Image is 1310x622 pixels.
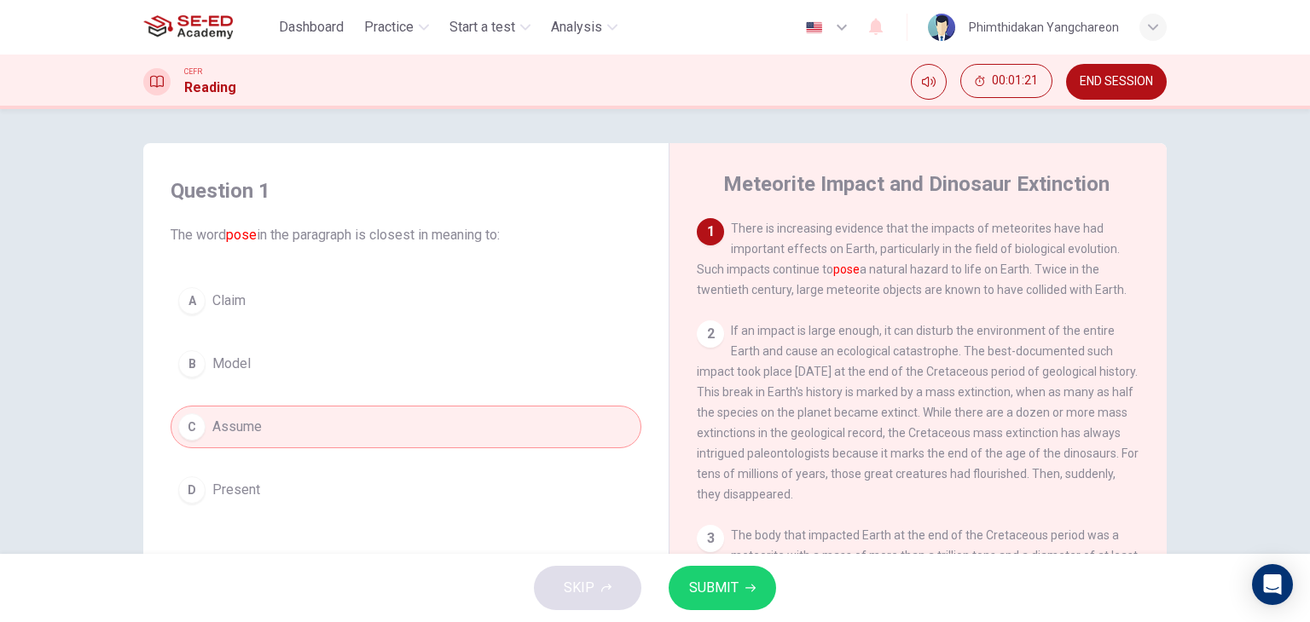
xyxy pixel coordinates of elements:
span: CEFR [184,66,202,78]
font: pose [226,227,257,243]
h4: Meteorite Impact and Dinosaur Extinction [723,170,1110,198]
h4: Question 1 [171,177,641,204]
span: Dashboard [279,17,344,37]
span: There is increasing evidence that the impacts of meteorites have had important effects on Earth, ... [697,222,1127,297]
button: CAssume [171,406,641,448]
font: pose [833,262,860,276]
div: Open Intercom Messenger [1252,564,1293,605]
div: C [178,413,206,441]
button: Analysis [544,12,624,43]
img: Profile picture [928,14,955,41]
span: END SESSION [1080,75,1153,89]
button: BModel [171,343,641,385]
span: Present [212,480,260,500]
div: 2 [697,320,724,348]
button: END SESSION [1066,64,1167,100]
button: Practice [357,12,436,43]
button: Start a test [443,12,537,43]
div: Mute [911,64,947,100]
div: A [178,287,206,314]
button: Dashboard [272,12,351,43]
div: 3 [697,525,724,552]
button: AClaim [171,279,641,322]
div: Phimthidakan Yangchareon [969,17,1119,37]
div: Hide [960,64,1052,100]
img: en [803,21,825,34]
button: DPresent [171,469,641,511]
h1: Reading [184,78,236,98]
div: 1 [697,218,724,245]
span: Practice [364,17,414,37]
span: Claim [212,291,246,311]
div: B [178,350,206,377]
button: SUBMIT [669,566,776,610]
span: 00:01:21 [992,74,1038,88]
span: Assume [212,417,262,437]
span: Analysis [551,17,602,37]
span: SUBMIT [689,576,739,600]
a: SE-ED Academy logo [143,10,272,44]
button: 00:01:21 [960,64,1052,98]
span: Model [212,354,251,374]
span: Start a test [449,17,515,37]
div: D [178,476,206,504]
span: The word in the paragraph is closest in meaning to: [171,225,641,245]
span: If an impact is large enough, it can disturb the environment of the entire Earth and cause an eco... [697,324,1139,501]
img: SE-ED Academy logo [143,10,233,44]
